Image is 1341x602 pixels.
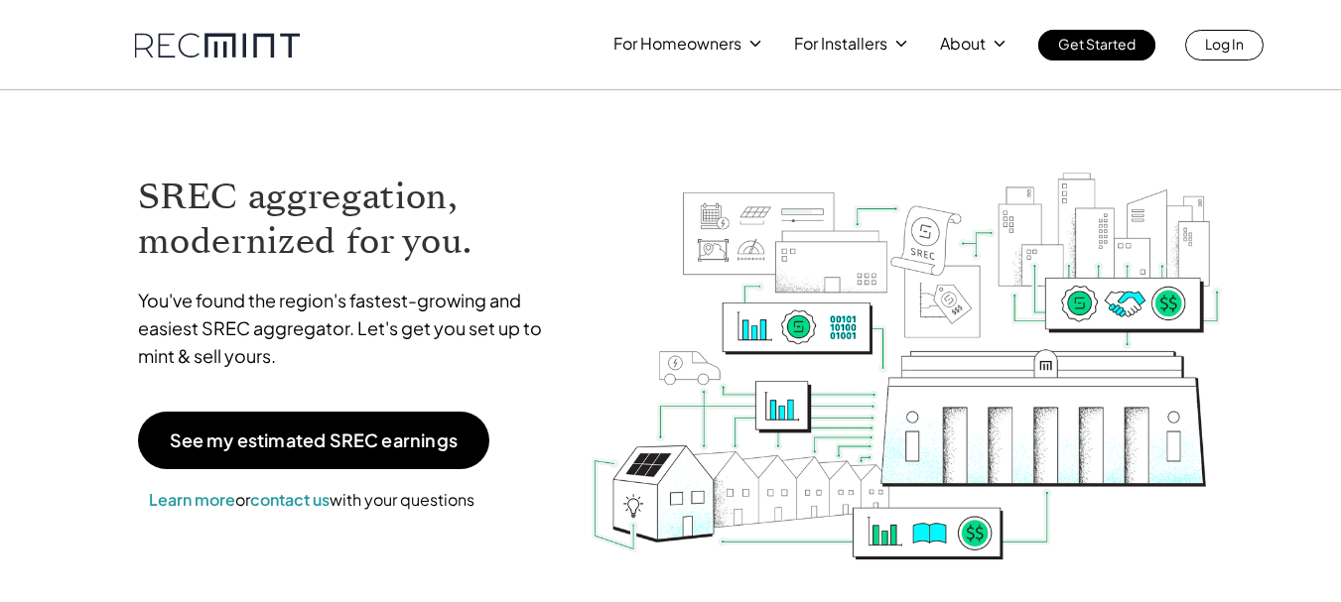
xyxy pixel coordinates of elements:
[940,30,986,58] p: About
[1185,30,1264,60] a: Log In
[170,431,458,449] p: See my estimated SREC earnings
[149,489,235,510] a: Learn more
[138,487,485,513] p: or with your questions
[794,30,887,58] p: For Installers
[138,175,561,264] h1: SREC aggregation, modernized for you.
[250,489,330,510] a: contact us
[1205,30,1244,58] p: Log In
[613,30,741,58] p: For Homeowners
[1058,30,1136,58] p: Get Started
[138,287,561,370] p: You've found the region's fastest-growing and easiest SREC aggregator. Let's get you set up to mi...
[138,412,489,469] a: See my estimated SREC earnings
[590,120,1223,565] img: RECmint value cycle
[1038,30,1155,60] a: Get Started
